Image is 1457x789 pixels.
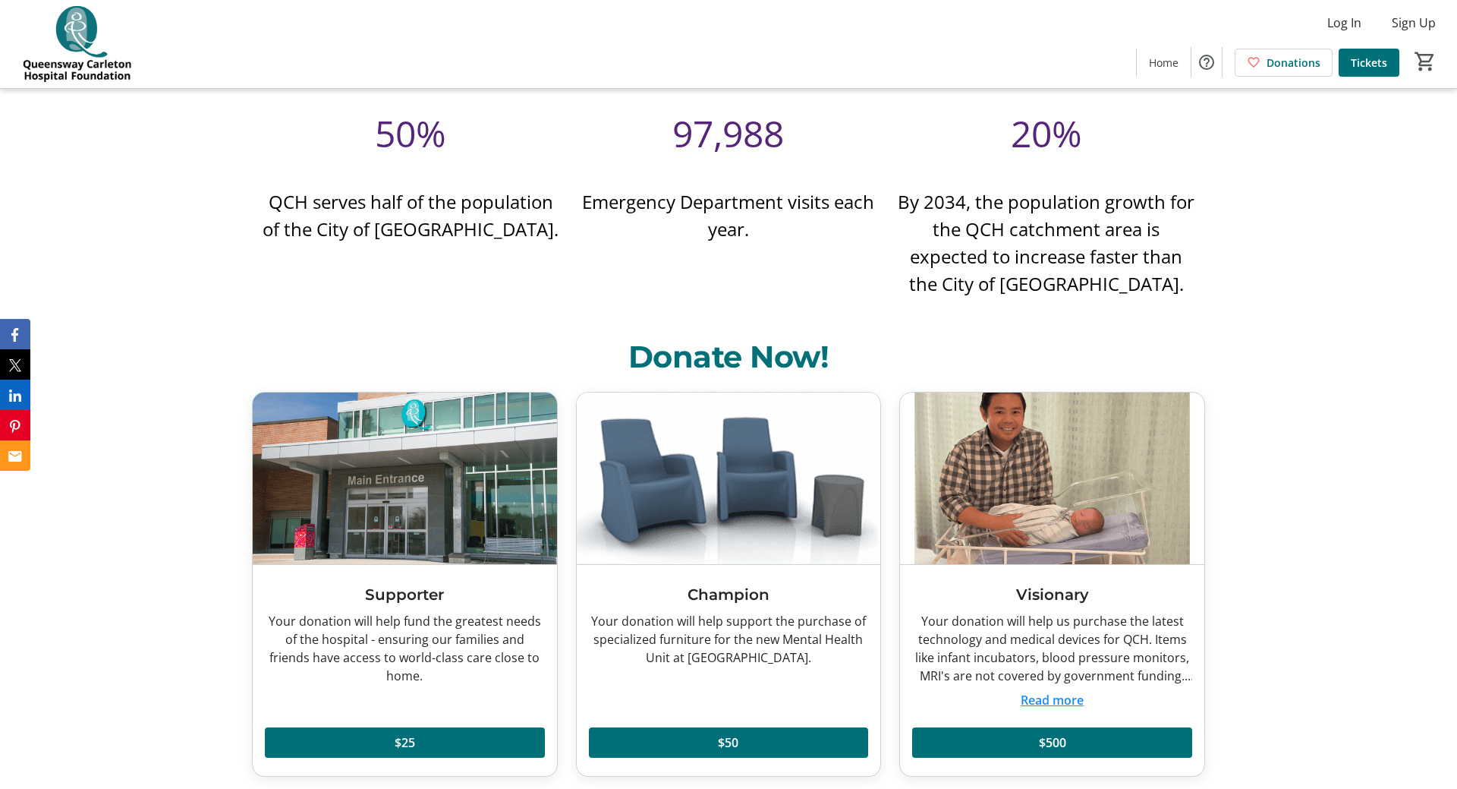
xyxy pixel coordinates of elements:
[395,734,415,752] span: $25
[589,727,869,758] button: $50
[265,612,545,685] div: Your donation will help fund the greatest needs of the hospital - ensuring our families and frien...
[265,727,545,758] button: $25
[1021,691,1084,709] button: Read more
[896,79,1196,188] div: 20%
[912,727,1192,758] button: $500
[589,612,869,667] div: Your donation will help support the purchase of specialized furniture for the new Mental Health U...
[1392,14,1436,32] span: Sign Up
[1235,49,1333,77] a: Donations
[1351,55,1387,71] span: Tickets
[1380,11,1448,35] button: Sign Up
[718,734,738,752] span: $50
[1411,48,1439,75] button: Cart
[896,188,1196,298] p: By 2034, the population growth for the QCH catchment area is expected to increase faster than the...
[252,334,1205,380] h2: Donate Now!
[261,79,561,188] div: 50%
[261,188,561,243] p: QCH serves half of the population of the City of [GEOGRAPHIC_DATA].
[589,583,869,606] h3: Champion
[265,583,545,606] h3: Supporter
[1267,55,1320,71] span: Donations
[577,393,881,563] img: Champion
[9,6,144,82] img: QCH Foundation's Logo
[1315,11,1374,35] button: Log In
[1191,47,1222,77] button: Help
[1339,49,1399,77] a: Tickets
[912,612,1192,685] div: Your donation will help us purchase the latest technology and medical devices for QCH. Items like...
[1137,49,1191,77] a: Home
[579,79,879,188] div: 97,988
[579,188,879,243] p: Emergency Department visits each year.
[1039,734,1066,752] span: $500
[900,393,1204,563] img: Visionary
[1149,55,1179,71] span: Home
[912,583,1192,606] h3: Visionary
[253,393,557,563] img: Supporter
[1327,14,1361,32] span: Log In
